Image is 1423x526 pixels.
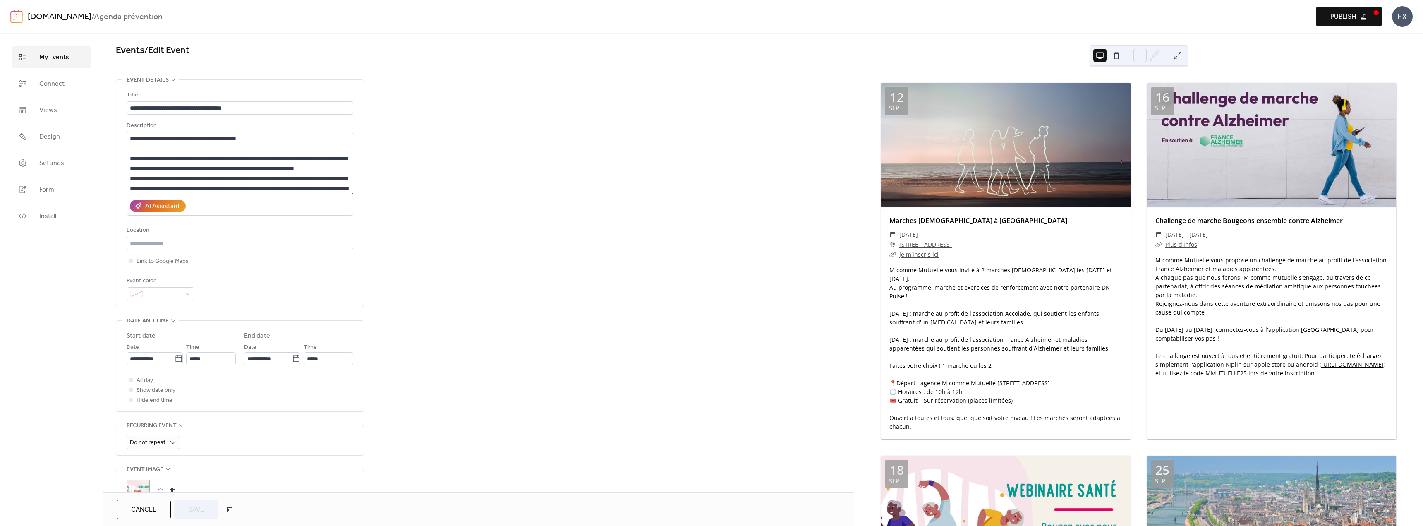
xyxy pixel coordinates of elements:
[10,10,23,23] img: logo
[1155,91,1169,103] div: 16
[131,505,156,515] span: Cancel
[1147,256,1397,377] div: M comme Mutuelle vous propose un challenge de marche au profit de l'association France Alzheimer ...
[130,200,186,212] button: AI Assistant
[889,478,904,484] div: sept.
[39,159,64,168] span: Settings
[127,343,139,353] span: Date
[39,211,56,221] span: Install
[889,250,896,259] div: ​
[1155,216,1343,225] a: Challenge de marche Bougeons ensemble contre Alzheimer
[91,9,94,25] b: /
[137,386,175,396] span: Show date only
[127,316,169,326] span: Date and time
[137,376,153,386] span: All day
[28,9,91,25] a: [DOMAIN_NAME]
[1165,230,1208,240] span: [DATE] - [DATE]
[889,240,896,250] div: ​
[12,46,91,68] a: My Events
[1155,230,1162,240] div: ​
[127,465,163,475] span: Event image
[899,230,918,240] span: [DATE]
[1392,6,1413,27] div: EX
[12,99,91,121] a: Views
[127,331,156,341] div: Start date
[127,480,150,503] div: ;
[1316,7,1382,26] button: Publish
[39,132,60,142] span: Design
[39,53,69,62] span: My Events
[39,185,54,195] span: Form
[881,266,1131,431] div: M comme Mutuelle vous invite à 2 marches [DEMOGRAPHIC_DATA] les [DATE] et [DATE]. Au programme, m...
[889,230,896,240] div: ​
[130,437,165,448] span: Do not repeat
[12,178,91,201] a: Form
[117,500,171,519] button: Cancel
[899,250,939,258] a: Je m'inscris ici
[890,464,904,476] div: 18
[890,91,904,103] div: 12
[244,343,256,353] span: Date
[127,75,169,85] span: Event details
[127,121,352,131] div: Description
[145,202,180,211] div: AI Assistant
[12,72,91,95] a: Connect
[1155,464,1169,476] div: 25
[144,41,189,60] span: / Edit Event
[127,90,352,100] div: Title
[94,9,163,25] b: Agenda prévention
[127,276,193,286] div: Event color
[39,79,65,89] span: Connect
[1155,240,1162,250] div: ​
[899,240,952,250] a: [STREET_ADDRESS]
[889,105,904,111] div: sept.
[1155,105,1170,111] div: sept.
[186,343,199,353] span: Time
[304,343,317,353] span: Time
[127,421,177,431] span: Recurring event
[1155,478,1170,484] div: sept.
[116,41,144,60] a: Events
[889,216,1067,225] a: Marches [DEMOGRAPHIC_DATA] à [GEOGRAPHIC_DATA]
[12,205,91,227] a: Install
[137,396,172,406] span: Hide end time
[127,226,352,235] div: Location
[1321,360,1384,368] a: [URL][DOMAIN_NAME]
[1165,240,1197,248] a: Plus d'infos
[1330,12,1356,22] span: Publish
[12,125,91,148] a: Design
[244,331,270,341] div: End date
[12,152,91,174] a: Settings
[137,257,189,267] span: Link to Google Maps
[39,106,57,115] span: Views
